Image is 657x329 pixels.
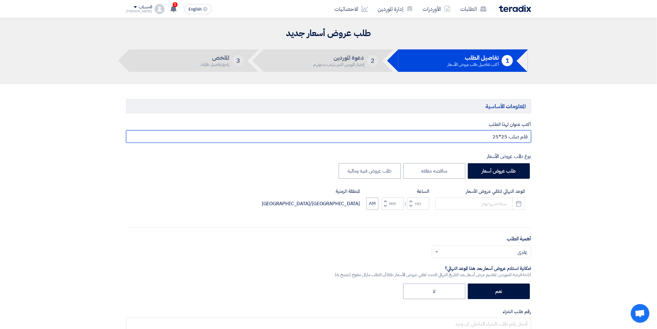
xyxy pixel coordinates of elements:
[262,188,360,195] label: المنطقة الزمنية
[403,163,465,179] label: مناقصه مغلقه
[366,197,378,210] button: AM
[335,266,531,272] div: امكانية استلام عروض أسعار بعد هذا الموعد النهائي؟
[447,55,499,61] h5: تفاصيل الطلب
[418,2,455,16] a: الأوردرات
[155,4,165,14] img: profile_test.png
[339,163,401,179] label: طلب عروض فنية ومالية
[436,188,525,195] label: الموعد النهائي لتلقي عروض الأسعار
[126,130,531,143] input: مثال: طابعات ألوان, نظام إطفاء حريق, أجهزة كهربائية...
[468,163,530,179] label: طلب عروض أسعار
[126,10,152,13] div: [PERSON_NAME]
[502,55,513,66] div: 1
[631,304,650,323] div: Open chat
[468,284,530,299] label: نعم
[455,2,492,16] a: الطلبات
[366,188,429,195] label: الساعة
[173,2,178,7] span: 1
[373,2,418,16] a: إدارة الموردين
[447,63,499,67] div: أكتب تفاصيل طلب عروض الأسعار
[201,63,229,67] div: راجع تفاصيل طلبك
[126,121,531,128] label: أكتب عنوان لهذا الطلب
[184,4,212,14] button: English
[330,2,373,16] a: الاحصائيات
[126,153,531,160] div: نوع طلب عروض الأسعار
[126,308,531,315] label: رقم طلب الشراء
[507,235,531,243] label: أهمية الطلب
[499,5,531,12] img: Teradix logo
[126,99,531,113] h5: المعلومات الأساسية
[404,200,407,207] div: :
[382,197,404,210] input: Minutes
[335,271,531,278] div: اتاحة فرصة للموردين لتقديم عرض أسعار بعد التاريخ النهائي المحدد لتلقي عروض الأسعار طالما أن الطلب...
[407,197,429,210] input: Hours
[201,55,229,61] h5: الملخص
[126,27,531,39] h2: طلب عروض أسعار جديد
[403,284,465,299] label: لا
[188,7,202,12] span: English
[313,55,364,61] h5: دعوة الموردين
[367,55,378,66] div: 2
[262,200,360,207] div: [GEOGRAPHIC_DATA]/[GEOGRAPHIC_DATA]
[313,63,364,67] div: إختيار الموردين الذين ترغب بدعوتهم
[233,55,244,66] div: 3
[139,5,152,10] div: الحساب
[436,197,525,210] input: سنة-شهر-يوم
